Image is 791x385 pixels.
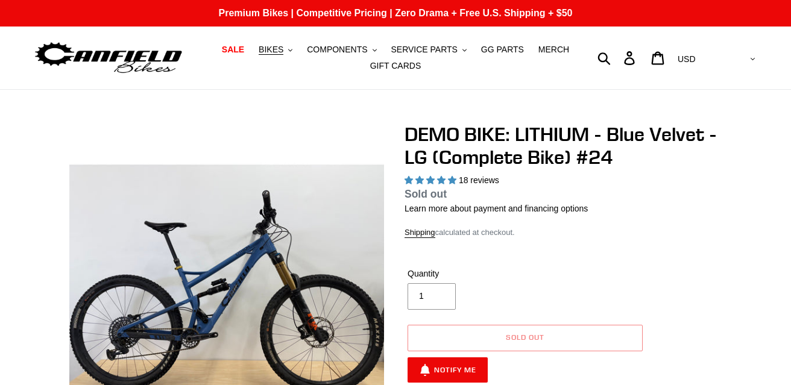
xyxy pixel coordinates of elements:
button: Sold out [408,325,643,351]
h1: DEMO BIKE: LITHIUM - Blue Velvet - LG (Complete Bike) #24 [405,123,724,169]
span: MERCH [538,45,569,55]
button: SERVICE PARTS [385,42,472,58]
div: calculated at checkout. [405,227,724,239]
a: SALE [216,42,250,58]
span: COMPONENTS [307,45,367,55]
a: GIFT CARDS [364,58,427,74]
span: GG PARTS [481,45,524,55]
span: Sold out [405,188,447,200]
span: SALE [222,45,244,55]
button: BIKES [253,42,298,58]
a: Learn more about payment and financing options [405,204,588,213]
button: COMPONENTS [301,42,382,58]
span: 5.00 stars [405,175,459,185]
span: BIKES [259,45,283,55]
a: MERCH [532,42,575,58]
a: Shipping [405,228,435,238]
a: GG PARTS [475,42,530,58]
span: 18 reviews [459,175,499,185]
button: Notify Me [408,357,488,383]
span: Sold out [506,333,544,342]
span: SERVICE PARTS [391,45,457,55]
label: Quantity [408,268,522,280]
img: Canfield Bikes [33,39,184,77]
span: GIFT CARDS [370,61,421,71]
